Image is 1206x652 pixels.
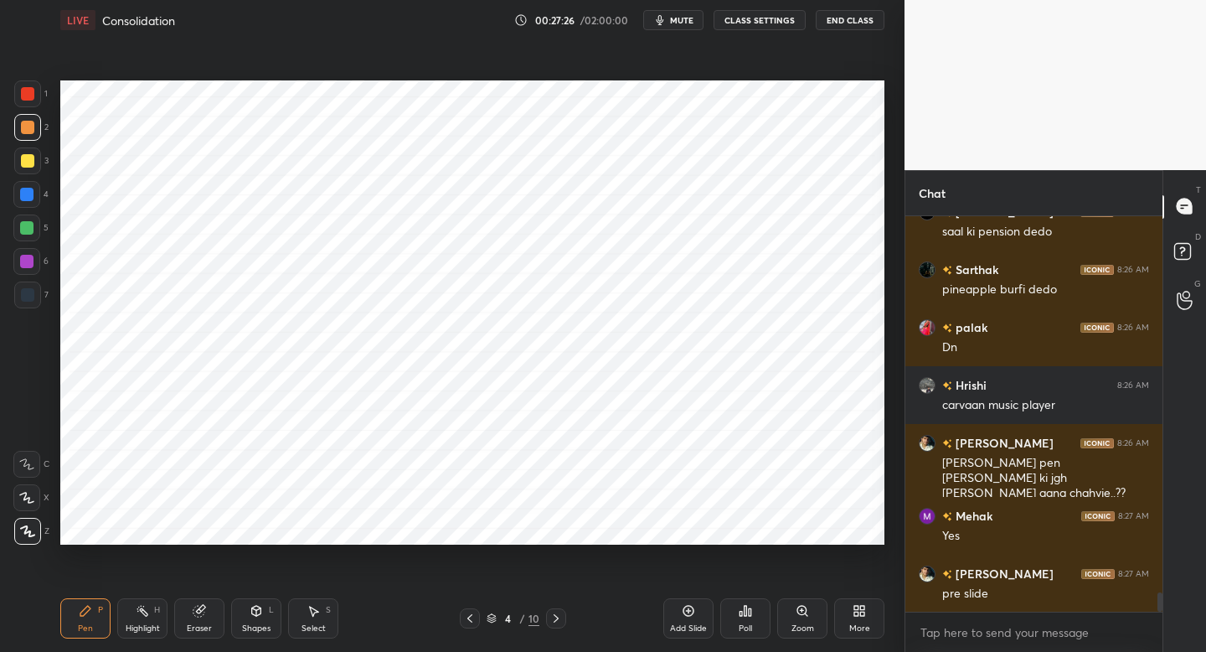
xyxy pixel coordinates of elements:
div: pineapple burfi dedo [942,282,1149,298]
div: 8:27 AM [1118,510,1149,520]
button: CLASS SETTINGS [714,10,806,30]
div: 8:26 AM [1117,437,1149,448]
img: a9a36ad404b848f0839039eb96bd6d13.jpg [919,434,935,451]
h6: [PERSON_NAME] [952,434,1054,452]
div: Eraser [187,624,212,633]
div: 8:26 AM [1117,380,1149,390]
img: no-rating-badge.077c3623.svg [942,570,952,579]
div: 5 [13,215,49,241]
img: no-rating-badge.077c3623.svg [942,381,952,391]
p: Chat [905,171,959,215]
div: Zoom [791,624,814,633]
h6: [PERSON_NAME] [952,565,1054,582]
p: D [1195,230,1201,243]
p: G [1194,277,1201,290]
img: no-rating-badge.077c3623.svg [942,208,952,217]
img: iconic-dark.1390631f.png [1080,264,1114,274]
div: H [154,606,160,614]
div: P [98,606,103,614]
div: LIVE [60,10,95,30]
div: 8:26 AM [1117,322,1149,332]
h6: Mehak [952,507,992,525]
img: no-rating-badge.077c3623.svg [942,439,952,448]
div: 10 [528,611,539,626]
img: iconic-dark.1390631f.png [1081,568,1115,578]
div: 1 [14,80,48,107]
div: / [520,613,525,624]
img: iconic-dark.1390631f.png [1081,510,1115,520]
img: d605f0be7c6d496598a5dc1dfefed0b8.jpg [919,318,935,335]
img: iconic-dark.1390631f.png [1080,322,1114,332]
img: iconic-dark.1390631f.png [1080,437,1114,448]
div: 7 [14,282,49,308]
div: grid [905,216,1162,613]
div: Z [14,518,49,545]
div: pre slide [942,586,1149,603]
div: 2 [14,114,49,141]
div: Dn [942,339,1149,356]
div: 4 [500,613,517,624]
img: a9a36ad404b848f0839039eb96bd6d13.jpg [919,565,935,582]
p: T [1196,184,1201,196]
h6: palak [952,318,987,336]
div: 3 [14,147,49,174]
img: iconic-dark.1390631f.png [1080,206,1114,216]
span: mute [670,14,693,26]
img: fed050bd1c774118bd392d138043e64e.jpg [919,261,935,277]
div: Pen [78,624,93,633]
button: mute [643,10,703,30]
div: carvaan music player [942,397,1149,414]
div: L [269,606,274,614]
img: 1c7397bdc58b4f8dbc98a9703b612f10.13576835_3 [919,376,935,393]
div: 8:26 AM [1117,264,1149,274]
div: 8:27 AM [1118,568,1149,578]
div: 8:26 AM [1117,206,1149,216]
div: Poll [739,624,752,633]
div: 6 [13,248,49,275]
div: Yes [942,528,1149,545]
h6: Hrishi [952,376,987,394]
h6: Sarthak [952,261,998,278]
div: C [13,451,49,478]
img: no-rating-badge.077c3623.svg [942,512,952,521]
img: 3 [919,507,935,524]
h4: Consolidation [102,13,175,28]
div: Highlight [126,624,160,633]
div: Shapes [242,624,271,633]
div: saal ki pension dedo [942,224,1149,241]
div: Select [301,624,326,633]
div: S [326,606,331,614]
div: Add Slide [670,624,707,633]
div: X [13,484,49,511]
div: 4 [13,181,49,208]
img: no-rating-badge.077c3623.svg [942,266,952,275]
button: End Class [816,10,884,30]
div: More [849,624,870,633]
div: [PERSON_NAME] pen [PERSON_NAME] ki jgh [PERSON_NAME] aana chahyie..?? [942,455,1149,502]
img: no-rating-badge.077c3623.svg [942,323,952,333]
